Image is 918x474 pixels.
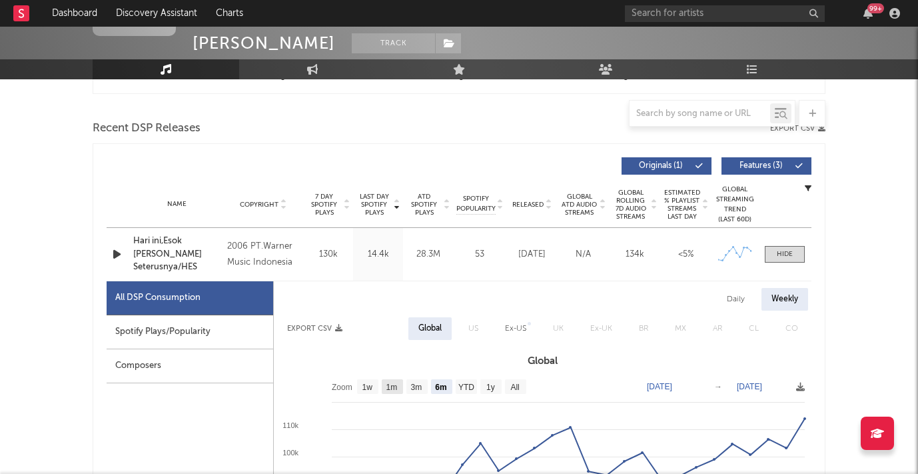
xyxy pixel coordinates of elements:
button: Export CSV [770,125,825,133]
span: Originals ( 1 ) [630,162,691,170]
div: Ex-US [505,321,526,337]
button: Features(3) [721,157,811,175]
text: 1m [386,383,398,392]
span: 7 Day Spotify Plays [306,193,342,217]
span: Estimated % Playlist Streams Last Day [664,189,700,221]
div: 130k [306,248,350,261]
a: Hari ini,Esok [PERSON_NAME] Seterusnya/HES [133,235,221,274]
input: Search for artists [625,5,825,22]
div: [PERSON_NAME] [193,33,335,53]
button: Export CSV [287,325,342,333]
div: All DSP Consumption [115,290,201,306]
span: Recent DSP Releases [93,121,201,137]
div: 28.3M [406,248,450,261]
text: [DATE] [647,382,672,391]
div: N/A [561,248,606,261]
text: 1y [486,383,495,392]
text: 100k [282,449,298,457]
text: 1w [362,383,373,392]
span: Copyright [240,201,278,209]
div: 53 [456,248,503,261]
button: Track [352,33,435,53]
div: Name [133,199,221,209]
div: Global [418,321,442,337]
text: → [714,382,722,391]
div: [DATE] [510,248,554,261]
div: 14.4k [356,248,400,261]
div: 134k [612,248,657,261]
div: All DSP Consumption [107,281,273,315]
input: Search by song name or URL [630,109,770,119]
div: 99 + [867,3,884,13]
h3: Global [274,353,811,369]
span: ATD Spotify Plays [406,193,442,217]
button: Originals(1) [622,157,711,175]
span: Spotify Popularity [456,194,496,214]
div: Global Streaming Trend (Last 60D) [715,185,755,225]
text: Zoom [332,383,352,392]
button: 99+ [863,8,873,19]
span: Global Rolling 7D Audio Streams [612,189,649,221]
span: Last Day Spotify Plays [356,193,392,217]
text: 3m [411,383,422,392]
div: Daily [717,288,755,311]
div: <5% [664,248,708,261]
div: Weekly [761,288,808,311]
text: 6m [435,383,446,392]
span: Features ( 3 ) [730,162,791,170]
div: 2006 PT.Warner Music Indonesia [227,239,300,271]
div: Spotify Plays/Popularity [107,315,273,349]
text: All [510,383,519,392]
span: Global ATD Audio Streams [561,193,598,217]
text: [DATE] [737,382,762,391]
text: 110k [282,421,298,429]
div: Composers [107,349,273,383]
span: Released [512,201,544,209]
text: YTD [458,383,474,392]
